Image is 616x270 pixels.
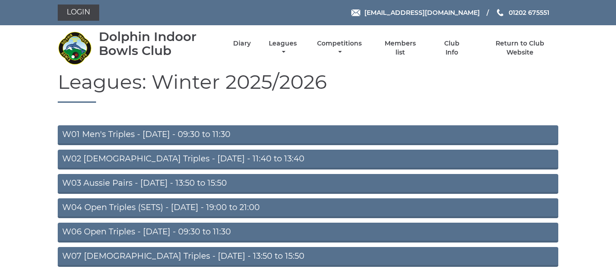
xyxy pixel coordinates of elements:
a: W03 Aussie Pairs - [DATE] - 13:50 to 15:50 [58,174,558,194]
img: Dolphin Indoor Bowls Club [58,31,92,65]
h1: Leagues: Winter 2025/2026 [58,71,558,103]
img: Phone us [497,9,503,16]
a: Club Info [437,39,466,57]
span: 01202 675551 [509,9,549,17]
a: Diary [233,39,251,48]
a: Return to Club Website [482,39,558,57]
a: W07 [DEMOGRAPHIC_DATA] Triples - [DATE] - 13:50 to 15:50 [58,247,558,267]
img: Email [351,9,360,16]
a: Phone us 01202 675551 [496,8,549,18]
a: Email [EMAIL_ADDRESS][DOMAIN_NAME] [351,8,480,18]
a: W02 [DEMOGRAPHIC_DATA] Triples - [DATE] - 11:40 to 13:40 [58,150,558,169]
span: [EMAIL_ADDRESS][DOMAIN_NAME] [364,9,480,17]
a: Members list [380,39,421,57]
a: W06 Open Triples - [DATE] - 09:30 to 11:30 [58,223,558,243]
a: W04 Open Triples (SETS) - [DATE] - 19:00 to 21:00 [58,198,558,218]
a: W01 Men's Triples - [DATE] - 09:30 to 11:30 [58,125,558,145]
a: Competitions [315,39,364,57]
a: Login [58,5,99,21]
a: Leagues [267,39,299,57]
div: Dolphin Indoor Bowls Club [99,30,217,58]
